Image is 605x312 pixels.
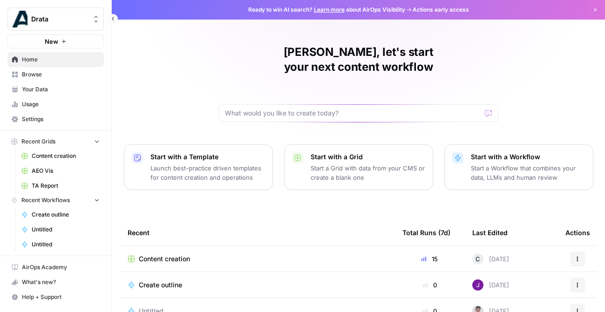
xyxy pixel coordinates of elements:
a: AirOps Academy [7,260,104,275]
span: Help + Support [22,293,100,301]
a: Browse [7,67,104,82]
a: Learn more [314,6,345,13]
p: Start with a Template [150,152,265,162]
div: 15 [402,254,457,264]
p: Launch best-practice driven templates for content creation and operations [150,163,265,182]
input: What would you like to create today? [225,109,481,118]
span: Ready to win AI search? about AirOps Visibility [248,6,405,14]
a: Home [7,52,104,67]
span: Create outline [32,210,100,219]
span: Content creation [139,254,190,264]
button: Start with a TemplateLaunch best-practice driven templates for content creation and operations [124,144,273,190]
a: Untitled [17,222,104,237]
a: TA Report [17,178,104,193]
div: Last Edited [472,220,508,245]
a: AEO Vis [17,163,104,178]
a: Content creation [17,149,104,163]
button: What's new? [7,275,104,290]
span: Drata [31,14,88,24]
a: Content creation [128,254,387,264]
div: Total Runs (7d) [402,220,450,245]
span: TA Report [32,182,100,190]
span: Content creation [32,152,100,160]
h1: [PERSON_NAME], let's start your next content workflow [219,45,498,75]
div: 0 [402,280,457,290]
span: Untitled [32,240,100,249]
span: Browse [22,70,100,79]
span: AEO Vis [32,167,100,175]
a: Create outline [128,280,387,290]
a: Usage [7,97,104,112]
span: Create outline [139,280,182,290]
p: Start with a Grid [311,152,425,162]
button: Start with a GridStart a Grid with data from your CMS or create a blank one [284,144,433,190]
span: Actions early access [413,6,469,14]
span: Recent Workflows [21,196,70,204]
img: Drata Logo [11,11,27,27]
button: Recent Workflows [7,193,104,207]
a: Untitled [17,237,104,252]
div: [DATE] [472,279,509,291]
span: Recent Grids [21,137,55,146]
span: C [476,254,480,264]
img: nj1ssy6o3lyd6ijko0eoja4aphzn [472,279,483,291]
button: Help + Support [7,290,104,305]
a: Create outline [17,207,104,222]
button: Recent Grids [7,135,104,149]
span: AirOps Academy [22,263,100,271]
button: Workspace: Drata [7,7,104,31]
div: What's new? [8,275,103,289]
button: New [7,34,104,48]
p: Start a Workflow that combines your data, LLMs and human review [471,163,585,182]
span: Usage [22,100,100,109]
span: Untitled [32,225,100,234]
p: Start with a Workflow [471,152,585,162]
div: Recent [128,220,387,245]
span: Home [22,55,100,64]
div: [DATE] [472,253,509,265]
span: New [45,37,58,46]
p: Start a Grid with data from your CMS or create a blank one [311,163,425,182]
div: Actions [565,220,590,245]
a: Settings [7,112,104,127]
a: Your Data [7,82,104,97]
span: Settings [22,115,100,123]
span: Your Data [22,85,100,94]
button: Start with a WorkflowStart a Workflow that combines your data, LLMs and human review [444,144,593,190]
